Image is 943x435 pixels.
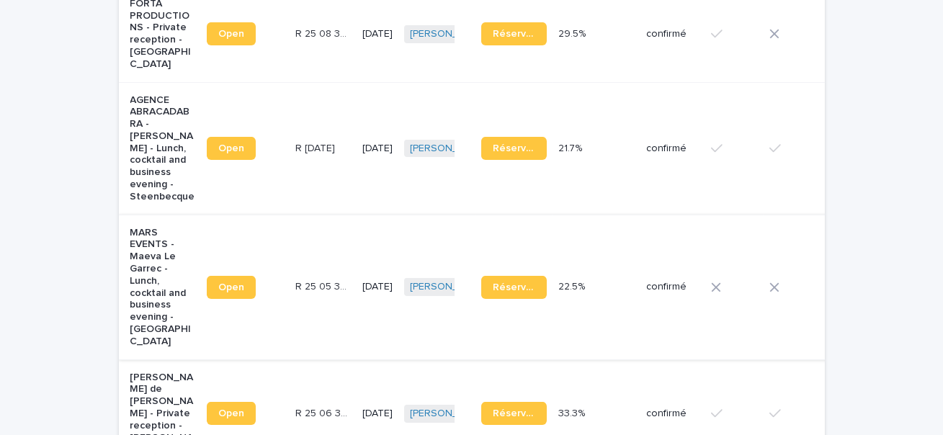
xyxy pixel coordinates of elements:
p: 29.5% [558,25,589,40]
a: [PERSON_NAME] [410,281,488,293]
a: Réservation [481,22,547,45]
span: Open [218,143,244,153]
p: AGENCE ABRACADABRA - [PERSON_NAME] - Lunch, cocktail and business evening - Steenbecque [130,94,196,203]
p: R 25 06 1971 [295,140,338,155]
p: [DATE] [362,281,393,293]
p: 33.3% [558,405,588,420]
p: [DATE] [362,28,393,40]
a: Réservation [481,276,547,299]
a: Réservation [481,402,547,425]
span: Open [218,282,244,292]
span: Réservation [493,282,535,292]
a: Open [207,276,256,299]
a: [PERSON_NAME] [410,143,488,155]
a: Open [207,137,256,160]
a: [PERSON_NAME] [410,28,488,40]
p: MARS EVENTS - Maeva Le Garrec - Lunch, cocktail and business evening - [GEOGRAPHIC_DATA] [130,227,196,348]
a: Réservation [481,137,547,160]
p: [DATE] [362,408,393,420]
a: Open [207,402,256,425]
a: Open [207,22,256,45]
p: R 25 08 302 [295,25,354,40]
tr: MARS EVENTS - Maeva Le Garrec - Lunch, cocktail and business evening - [GEOGRAPHIC_DATA]OpenR 25 ... [119,215,935,359]
a: [PERSON_NAME] [410,408,488,420]
p: R 25 05 3098 [295,278,354,293]
p: confirmé [646,28,700,40]
p: 22.5% [558,278,588,293]
span: Réservation [493,143,535,153]
p: R 25 06 3862 [295,405,354,420]
span: Réservation [493,408,535,418]
p: confirmé [646,408,700,420]
p: 21.7% [558,140,585,155]
span: Open [218,408,244,418]
p: [DATE] [362,143,393,155]
span: Réservation [493,29,535,39]
span: Open [218,29,244,39]
p: confirmé [646,281,700,293]
tr: AGENCE ABRACADABRA - [PERSON_NAME] - Lunch, cocktail and business evening - SteenbecqueOpenR [DAT... [119,82,935,215]
p: confirmé [646,143,700,155]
